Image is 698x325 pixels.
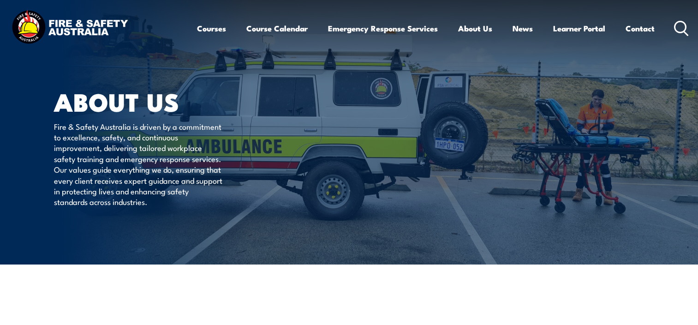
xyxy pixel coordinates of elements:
a: Emergency Response Services [328,16,438,41]
a: Learner Portal [553,16,605,41]
a: News [513,16,533,41]
h1: About Us [54,90,282,112]
a: Contact [626,16,655,41]
a: About Us [458,16,492,41]
a: Course Calendar [246,16,308,41]
p: Fire & Safety Australia is driven by a commitment to excellence, safety, and continuous improveme... [54,121,222,207]
a: Courses [197,16,226,41]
